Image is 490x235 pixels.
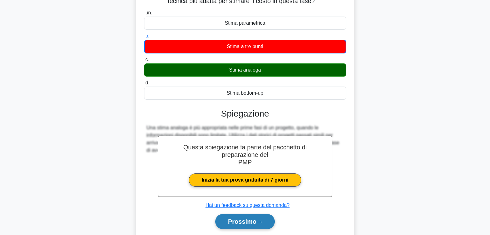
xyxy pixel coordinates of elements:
[144,87,346,100] div: Stima bottom-up
[148,108,342,119] h3: Spiegazione
[144,17,346,30] div: Stima parametrica
[215,214,275,229] button: Prossimo
[144,63,346,77] div: Stima analoga
[206,202,290,208] a: Hai un feedback su questa domanda?
[228,218,256,225] font: Prossimo
[145,10,152,15] span: un.
[145,33,149,38] span: b.
[145,57,149,62] span: c.
[147,124,344,154] div: Una stima analoga è più appropriata nelle prime fasi di un progetto, quando le informazioni dispo...
[189,173,301,187] a: Inizia la tua prova gratuita di 7 giorni
[145,80,149,85] span: d.
[144,40,346,53] div: Stima a tre punti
